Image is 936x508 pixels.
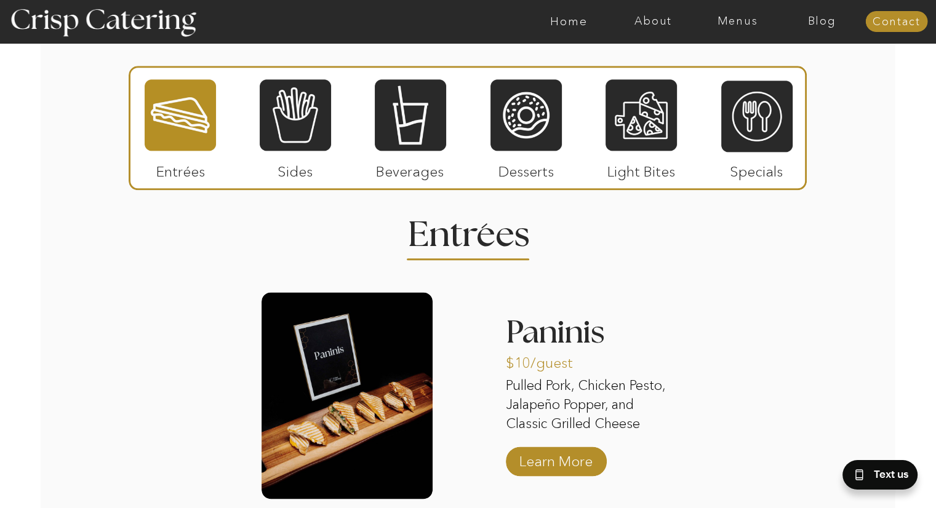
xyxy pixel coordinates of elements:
p: Light Bites [601,151,682,186]
p: Beverages [369,151,451,186]
p: Entrées [140,151,222,186]
p: Desserts [486,151,567,186]
a: Learn More [515,440,597,476]
a: About [611,15,695,28]
a: Home [527,15,611,28]
a: Contact [865,16,927,28]
a: Blog [780,15,864,28]
h3: Paninis [506,317,677,356]
p: Specials [716,151,798,186]
h2: Entrees [408,218,529,242]
a: Menus [695,15,780,28]
p: Sides [254,151,336,186]
p: $10/guest [506,342,588,378]
iframe: podium webchat widget bubble [813,446,936,508]
p: Pulled Pork, Chicken Pesto, Jalapeño Popper, and Classic Grilled Cheese [506,376,677,435]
